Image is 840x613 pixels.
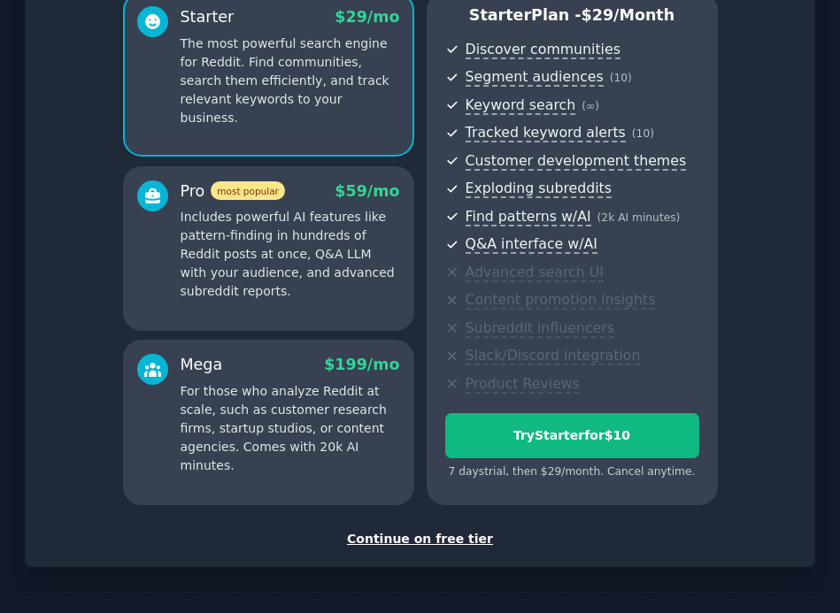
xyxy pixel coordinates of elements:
p: For those who analyze Reddit at scale, such as customer research firms, startup studios, or conte... [181,382,400,475]
p: Starter Plan - [445,4,699,27]
span: $ 29 /mo [335,8,399,26]
span: $ 29 /month [582,6,675,24]
button: TryStarterfor$10 [445,413,699,458]
span: Subreddit influencers [466,319,614,338]
span: $ 199 /mo [324,356,399,373]
span: Find patterns w/AI [466,208,591,226]
span: Advanced search UI [466,264,604,282]
span: Slack/Discord integration [466,347,641,365]
span: Keyword search [466,96,576,115]
span: ( 2k AI minutes ) [597,211,681,224]
span: ( ∞ ) [582,100,599,112]
span: $ 59 /mo [335,182,399,200]
span: Q&A interface w/AI [466,235,597,254]
div: Continue on free tier [43,530,797,548]
div: 7 days trial, then $ 29 /month . Cancel anytime. [445,464,699,480]
span: Segment audiences [466,68,604,87]
span: Exploding subreddits [466,180,612,198]
div: Pro [181,180,285,203]
span: ( 10 ) [632,127,654,140]
div: Mega [181,354,223,376]
span: Product Reviews [466,375,580,394]
span: Content promotion insights [466,291,656,310]
div: Starter [181,6,235,28]
span: Tracked keyword alerts [466,124,626,142]
p: Includes powerful AI features like pattern-finding in hundreds of Reddit posts at once, Q&A LLM w... [181,208,400,301]
span: Customer development themes [466,152,687,171]
span: most popular [211,181,285,200]
div: Try Starter for $10 [446,426,698,445]
span: ( 10 ) [610,72,632,84]
span: Discover communities [466,41,620,59]
p: The most powerful search engine for Reddit. Find communities, search them efficiently, and track ... [181,34,400,127]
